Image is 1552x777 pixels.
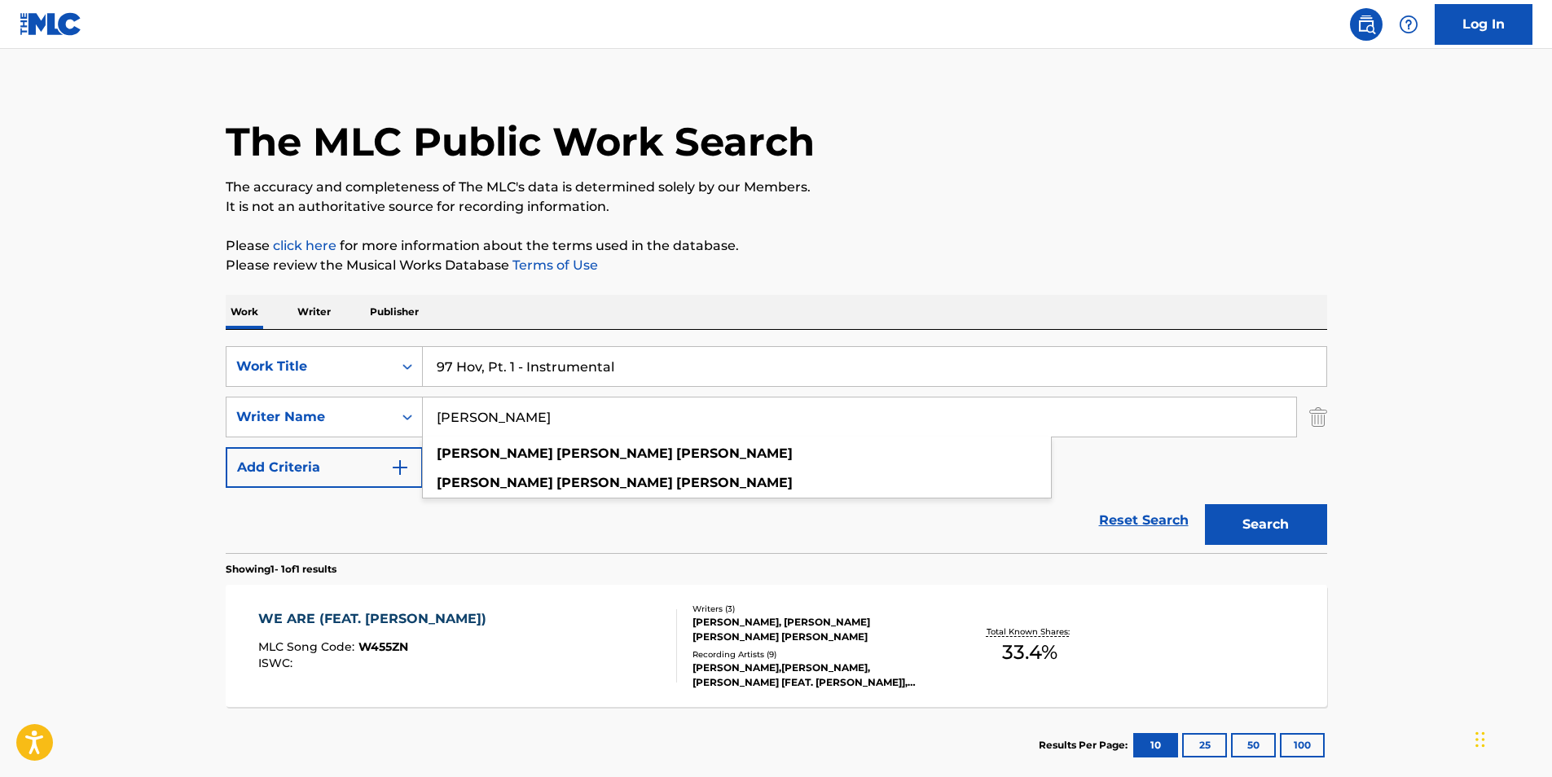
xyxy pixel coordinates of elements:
button: 10 [1133,733,1178,757]
div: [PERSON_NAME], [PERSON_NAME] [PERSON_NAME] [PERSON_NAME] [692,615,939,644]
button: 25 [1182,733,1227,757]
div: Drag [1475,715,1485,764]
p: Please review the Musical Works Database [226,256,1327,275]
strong: [PERSON_NAME] [676,446,793,461]
img: MLC Logo [20,12,82,36]
p: Results Per Page: [1039,738,1132,753]
p: Showing 1 - 1 of 1 results [226,562,336,577]
div: Work Title [236,357,383,376]
a: Public Search [1350,8,1383,41]
h1: The MLC Public Work Search [226,117,815,166]
a: Log In [1435,4,1532,45]
span: MLC Song Code : [258,639,358,654]
span: 33.4 % [1002,638,1057,667]
p: The accuracy and completeness of The MLC's data is determined solely by our Members. [226,178,1327,197]
img: help [1399,15,1418,34]
form: Search Form [226,346,1327,553]
img: 9d2ae6d4665cec9f34b9.svg [390,458,410,477]
button: Search [1205,504,1327,545]
p: It is not an authoritative source for recording information. [226,197,1327,217]
a: click here [273,238,336,253]
div: [PERSON_NAME],[PERSON_NAME], [PERSON_NAME] [FEAT. [PERSON_NAME]], [PERSON_NAME], [PERSON_NAME], [... [692,661,939,690]
button: Add Criteria [226,447,423,488]
p: Work [226,295,263,329]
p: Total Known Shares: [987,626,1074,638]
button: 50 [1231,733,1276,757]
span: W455ZN [358,639,408,654]
strong: [PERSON_NAME] [556,446,673,461]
a: WE ARE (FEAT. [PERSON_NAME])MLC Song Code:W455ZNISWC:Writers (3)[PERSON_NAME], [PERSON_NAME] [PER... [226,585,1327,707]
div: Writers ( 3 ) [692,603,939,615]
button: 100 [1280,733,1325,757]
span: ISWC : [258,656,297,670]
a: Terms of Use [509,257,598,273]
img: search [1356,15,1376,34]
strong: [PERSON_NAME] [437,475,553,490]
div: Writer Name [236,407,383,427]
p: Publisher [365,295,424,329]
div: Help [1392,8,1425,41]
strong: [PERSON_NAME] [556,475,673,490]
div: Recording Artists ( 9 ) [692,648,939,661]
p: Please for more information about the terms used in the database. [226,236,1327,256]
div: WE ARE (FEAT. [PERSON_NAME]) [258,609,495,629]
strong: [PERSON_NAME] [437,446,553,461]
p: Writer [292,295,336,329]
iframe: Chat Widget [1471,699,1552,777]
strong: [PERSON_NAME] [676,475,793,490]
a: Reset Search [1091,503,1197,538]
img: Delete Criterion [1309,397,1327,437]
